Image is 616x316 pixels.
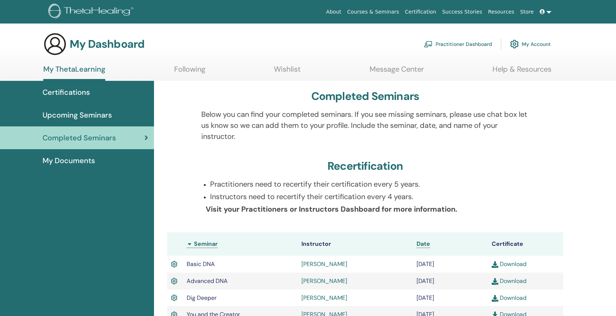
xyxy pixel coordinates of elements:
img: cog.svg [510,38,519,50]
a: Resources [485,5,517,19]
td: [DATE] [413,290,488,306]
img: download.svg [492,278,498,285]
a: Courses & Seminars [344,5,402,19]
span: Upcoming Seminars [43,109,112,121]
a: Store [517,5,537,19]
a: Download [492,260,527,268]
a: Certification [402,5,439,19]
img: generic-user-icon.jpg [43,32,67,56]
b: Visit your Practitioners or Instructors Dashboard for more information. [206,204,457,214]
img: Active Certificate [171,259,177,269]
span: My Documents [43,155,95,166]
span: Dig Deeper [187,294,217,302]
p: Below you can find your completed seminars. If you see missing seminars, please use chat box let ... [201,109,529,142]
a: [PERSON_NAME] [301,260,347,268]
span: Completed Seminars [43,132,116,143]
a: Message Center [370,65,424,79]
img: Active Certificate [171,276,177,286]
span: Certifications [43,87,90,98]
p: Instructors need to recertify their certification every 4 years. [210,191,529,202]
a: Download [492,294,527,302]
img: chalkboard-teacher.svg [424,41,433,47]
h3: Recertification [327,159,403,173]
th: Instructor [298,232,412,256]
td: [DATE] [413,256,488,273]
a: Wishlist [274,65,301,79]
a: [PERSON_NAME] [301,277,347,285]
a: My ThetaLearning [43,65,105,81]
th: Certificate [488,232,563,256]
a: Date [417,240,430,248]
h3: My Dashboard [70,37,144,51]
a: My Account [510,36,551,52]
td: [DATE] [413,273,488,290]
a: Success Stories [439,5,485,19]
h3: Completed Seminars [311,90,419,103]
a: Following [174,65,205,79]
a: Help & Resources [492,65,551,79]
span: Date [417,240,430,248]
span: Advanced DNA [187,277,228,285]
img: download.svg [492,261,498,268]
a: About [323,5,344,19]
p: Practitioners need to recertify their certification every 5 years. [210,179,529,190]
img: logo.png [48,4,136,20]
a: Practitioner Dashboard [424,36,492,52]
span: Basic DNA [187,260,215,268]
img: download.svg [492,295,498,302]
img: Active Certificate [171,293,177,303]
a: [PERSON_NAME] [301,294,347,302]
a: Download [492,277,527,285]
